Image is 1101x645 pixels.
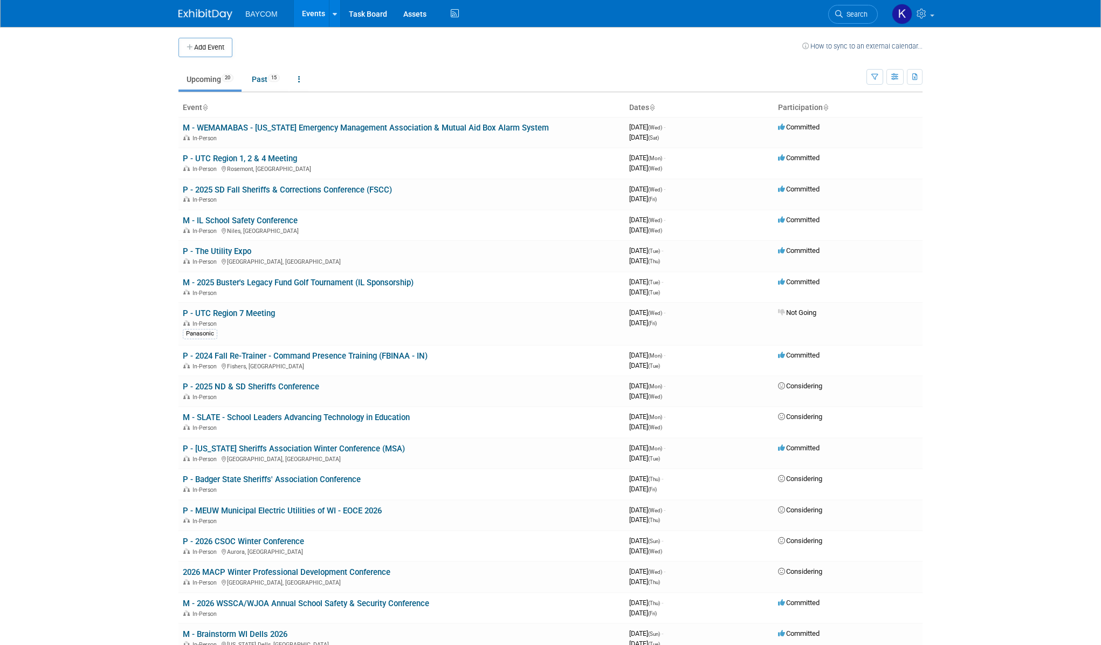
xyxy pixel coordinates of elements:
span: Committed [778,185,820,193]
span: Committed [778,154,820,162]
span: Committed [778,123,820,131]
img: In-Person Event [183,196,190,202]
span: Considering [778,567,822,575]
span: [DATE] [629,288,660,296]
div: [GEOGRAPHIC_DATA], [GEOGRAPHIC_DATA] [183,257,621,265]
span: In-Person [192,290,220,297]
button: Add Event [178,38,232,57]
span: Committed [778,351,820,359]
a: P - UTC Region 1, 2 & 4 Meeting [183,154,297,163]
span: [DATE] [629,485,657,493]
span: [DATE] [629,423,662,431]
span: In-Person [192,320,220,327]
span: (Tue) [648,290,660,296]
img: In-Person Event [183,424,190,430]
img: In-Person Event [183,610,190,616]
span: (Fri) [648,196,657,202]
span: 20 [222,74,233,82]
span: (Wed) [648,217,662,223]
span: - [662,246,663,255]
img: In-Person Event [183,518,190,523]
span: BAYCOM [245,10,278,18]
span: (Thu) [648,517,660,523]
span: (Wed) [648,548,662,554]
span: [DATE] [629,308,665,317]
span: [DATE] [629,226,662,234]
span: [DATE] [629,164,662,172]
span: [DATE] [629,392,662,400]
img: In-Person Event [183,228,190,233]
span: [DATE] [629,444,665,452]
span: - [664,308,665,317]
span: [DATE] [629,547,662,555]
span: [DATE] [629,195,657,203]
a: P - 2025 SD Fall Sheriffs & Corrections Conference (FSCC) [183,185,392,195]
span: In-Person [192,196,220,203]
span: [DATE] [629,629,663,637]
span: (Mon) [648,155,662,161]
span: [DATE] [629,257,660,265]
span: (Wed) [648,228,662,234]
th: Event [178,99,625,117]
img: In-Person Event [183,290,190,295]
span: - [664,216,665,224]
a: Sort by Participation Type [823,103,828,112]
a: P - Badger State Sheriffs' Association Conference [183,475,361,484]
span: (Thu) [648,579,660,585]
span: In-Person [192,548,220,555]
span: In-Person [192,456,220,463]
a: P - The Utility Expo [183,246,251,256]
div: Rosemont, [GEOGRAPHIC_DATA] [183,164,621,173]
span: (Tue) [648,248,660,254]
span: - [662,599,663,607]
div: Fishers, [GEOGRAPHIC_DATA] [183,361,621,370]
img: In-Person Event [183,486,190,492]
img: In-Person Event [183,548,190,554]
span: (Fri) [648,610,657,616]
span: - [664,444,665,452]
span: [DATE] [629,413,665,421]
a: M - SLATE - School Leaders Advancing Technology in Education [183,413,410,422]
span: (Wed) [648,424,662,430]
img: In-Person Event [183,394,190,399]
span: Not Going [778,308,816,317]
th: Participation [774,99,923,117]
span: - [662,278,663,286]
span: [DATE] [629,319,657,327]
span: Search [843,10,868,18]
span: [DATE] [629,578,660,586]
a: M - WEMAMABAS - [US_STATE] Emergency Management Association & Mutual Aid Box Alarm System [183,123,549,133]
span: In-Person [192,424,220,431]
a: P - 2026 CSOC Winter Conference [183,537,304,546]
img: In-Person Event [183,456,190,461]
span: (Mon) [648,383,662,389]
span: [DATE] [629,516,660,524]
span: In-Person [192,579,220,586]
a: How to sync to an external calendar... [802,42,923,50]
img: In-Person Event [183,579,190,585]
span: [DATE] [629,567,665,575]
a: M - 2025 Buster's Legacy Fund Golf Tournament (IL Sponsorship) [183,278,414,287]
span: - [664,351,665,359]
span: (Sun) [648,538,660,544]
span: (Fri) [648,486,657,492]
span: In-Person [192,166,220,173]
span: (Sat) [648,135,659,141]
span: (Wed) [648,394,662,400]
span: - [662,629,663,637]
span: [DATE] [629,133,659,141]
span: - [664,154,665,162]
span: (Wed) [648,125,662,131]
span: - [664,413,665,421]
span: Considering [778,382,822,390]
span: Considering [778,537,822,545]
a: P - [US_STATE] Sheriffs Association Winter Conference (MSA) [183,444,405,454]
span: - [662,475,663,483]
a: P - 2025 ND & SD Sheriffs Conference [183,382,319,392]
span: Committed [778,599,820,607]
a: P - MEUW Municipal Electric Utilities of WI - EOCE 2026 [183,506,382,516]
a: Sort by Event Name [202,103,208,112]
th: Dates [625,99,774,117]
span: (Wed) [648,507,662,513]
a: Search [828,5,878,24]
